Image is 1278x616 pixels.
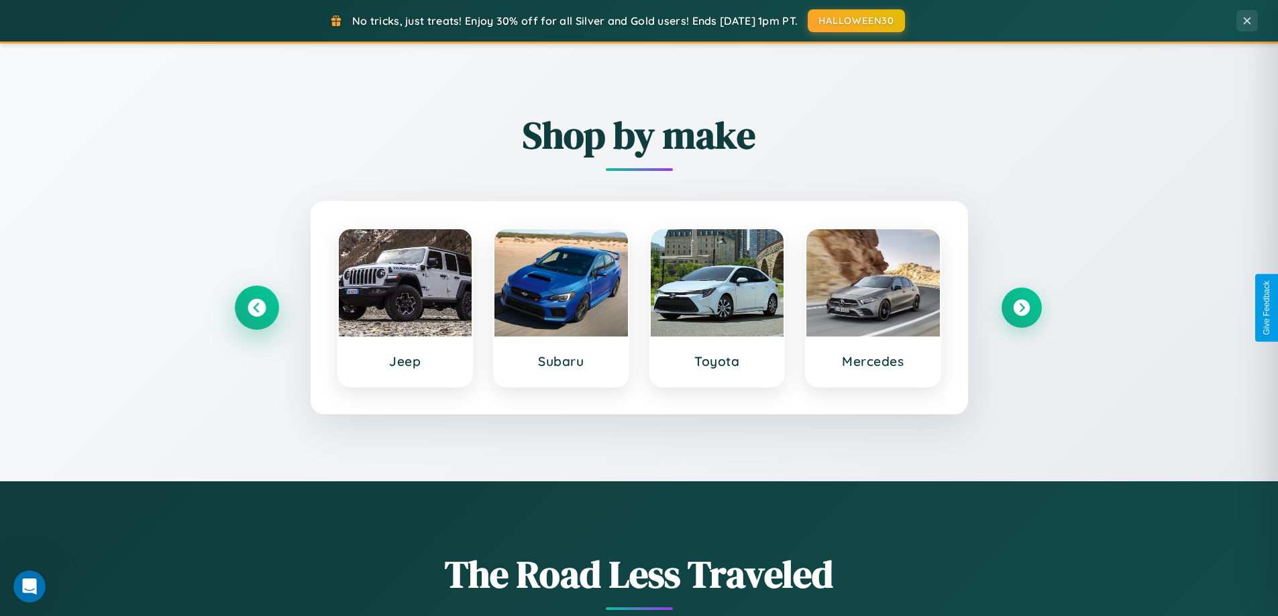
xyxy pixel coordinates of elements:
[808,9,905,32] button: HALLOWEEN30
[13,570,46,603] iframe: Intercom live chat
[237,109,1042,161] h2: Shop by make
[1262,281,1271,335] div: Give Feedback
[237,548,1042,600] h1: The Road Less Traveled
[352,353,459,369] h3: Jeep
[820,353,926,369] h3: Mercedes
[664,353,771,369] h3: Toyota
[508,353,615,369] h3: Subaru
[352,14,798,27] span: No tricks, just treats! Enjoy 30% off for all Silver and Gold users! Ends [DATE] 1pm PT.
